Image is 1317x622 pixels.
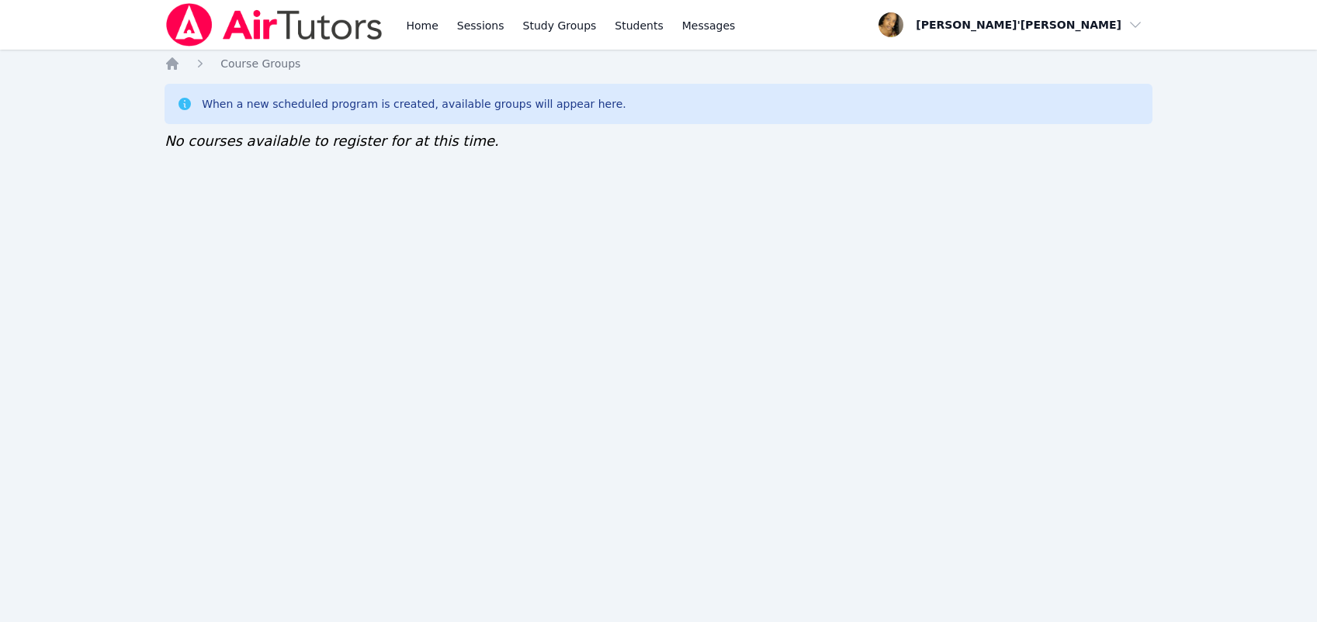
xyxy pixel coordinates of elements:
[165,56,1152,71] nav: Breadcrumb
[165,133,499,149] span: No courses available to register for at this time.
[682,18,736,33] span: Messages
[165,3,384,47] img: Air Tutors
[202,96,626,112] div: When a new scheduled program is created, available groups will appear here.
[220,56,300,71] a: Course Groups
[220,57,300,70] span: Course Groups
